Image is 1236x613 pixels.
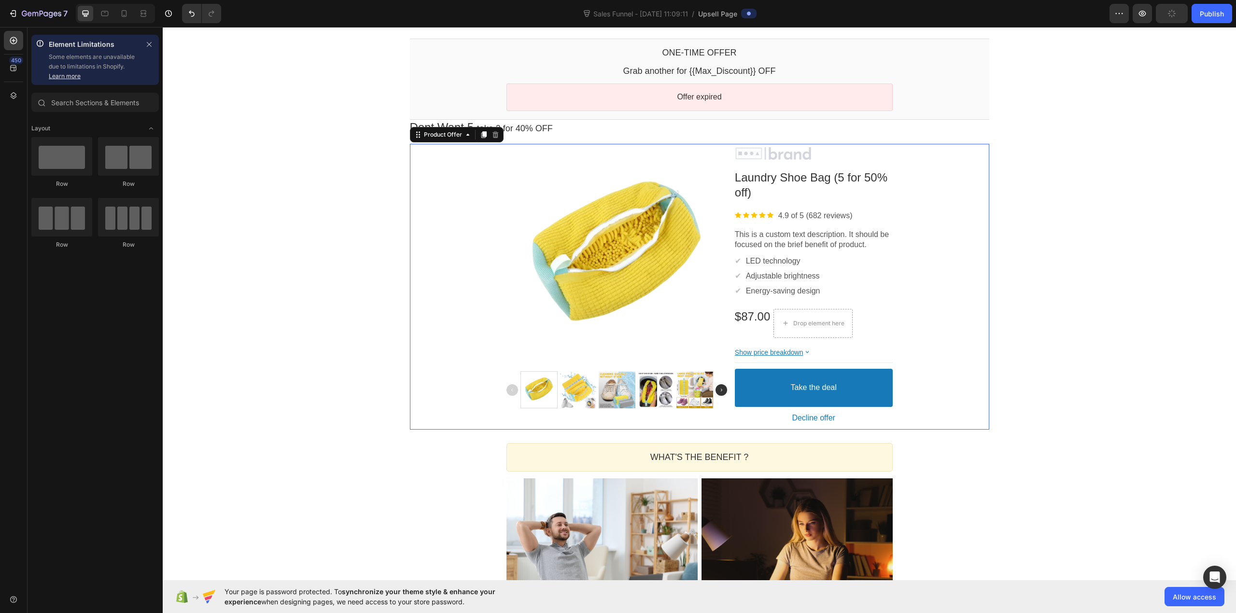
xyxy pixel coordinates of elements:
button: Publish [1192,4,1232,23]
div: 450 [9,56,23,64]
p: Element Limitations [49,39,140,50]
span: Toggle open [143,121,159,136]
p: Energy-saving design [583,259,658,269]
span: , [311,94,314,107]
div: Row [98,240,159,249]
img: gp-arrow-next [553,357,564,369]
bdo: Decline offer [629,386,673,396]
button: Take the deal [572,342,730,380]
button: Decline offer [572,382,730,400]
p: 7 [63,8,68,19]
button: Allow access [1165,587,1224,606]
p: This is a custom text description. It should be focused on the brief benefit of product. [572,203,730,223]
img: gp-arrow-prev [344,357,355,369]
bdo: Take the deal [628,356,674,366]
div: Rich Text Editor. Editing area: main [247,93,827,108]
bdo: Show price breakdown [572,321,641,329]
bdo: Laundry Shoe Bag (5 for 50% off) [572,144,725,172]
div: Publish [1200,9,1224,19]
a: Learn more [49,72,81,80]
button: 7 [4,4,72,23]
span: Layout [31,124,50,133]
bdo: Offer expired [514,66,559,74]
span: / [692,9,694,19]
span: ✔ [572,260,578,268]
span: Sales Funnel - [DATE] 11:09:11 [591,9,690,19]
div: Row [31,180,92,188]
div: Undo/Redo [182,4,221,23]
span: Allow access [1173,592,1216,602]
bdo: Grab another for {{Max_Discount}} OFF [460,39,613,49]
div: Drop element here [631,293,682,300]
div: Open Intercom Messenger [1203,566,1226,589]
span: Upsell Page [698,9,737,19]
p: WHAT'S THE BENEFIT ? [352,425,721,436]
bdo: $87.00 [572,283,607,296]
div: Row [98,180,159,188]
div: Product Offer [259,104,301,111]
span: synchronize your theme style & enhance your experience [225,587,495,606]
input: Search Sections & Elements [31,93,159,112]
p: 4.9 of 5 (682 reviews) [616,184,690,194]
span: Dont Want 5 [247,94,311,107]
p: Adjustable brightness [583,244,657,254]
div: Row [31,240,92,249]
iframe: Design area [163,27,1236,580]
span: Your page is password protected. To when designing pages, we need access to your store password. [225,586,533,607]
p: LED technology [583,229,638,239]
span: take 3 for 40% OFF [314,97,390,106]
span: ✔ [572,245,578,253]
span: ✔ [572,230,578,238]
p: Some elements are unavailable due to limitations in Shopify. [49,52,140,81]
